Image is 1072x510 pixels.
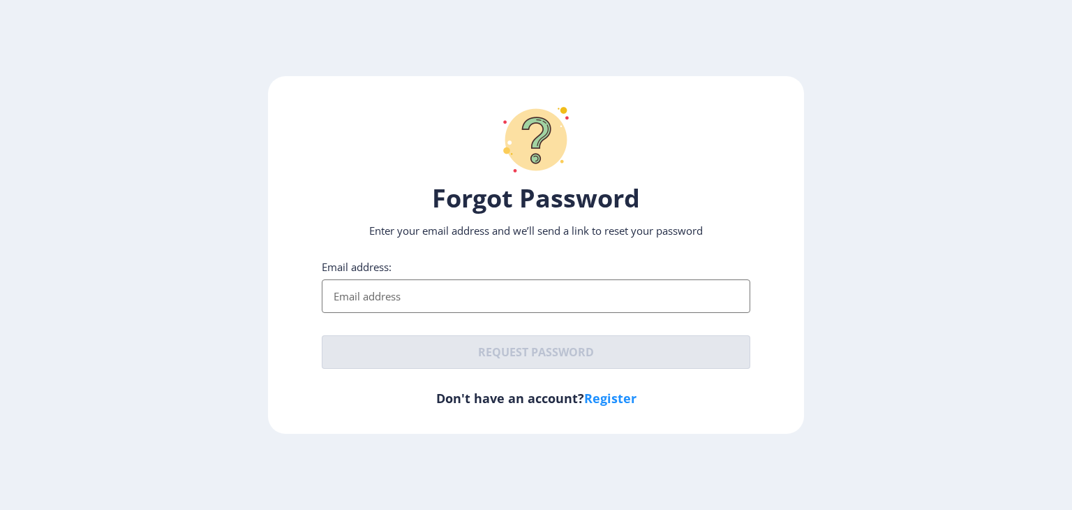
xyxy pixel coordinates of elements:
[494,98,578,182] img: question-mark
[322,224,750,238] p: Enter your email address and we’ll send a link to reset your password
[322,260,392,274] label: Email address:
[322,335,750,369] button: Request password
[584,390,636,407] a: Register
[322,390,750,407] h6: Don't have an account?
[322,279,750,313] input: Email address
[322,182,750,215] h1: Forgot Password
